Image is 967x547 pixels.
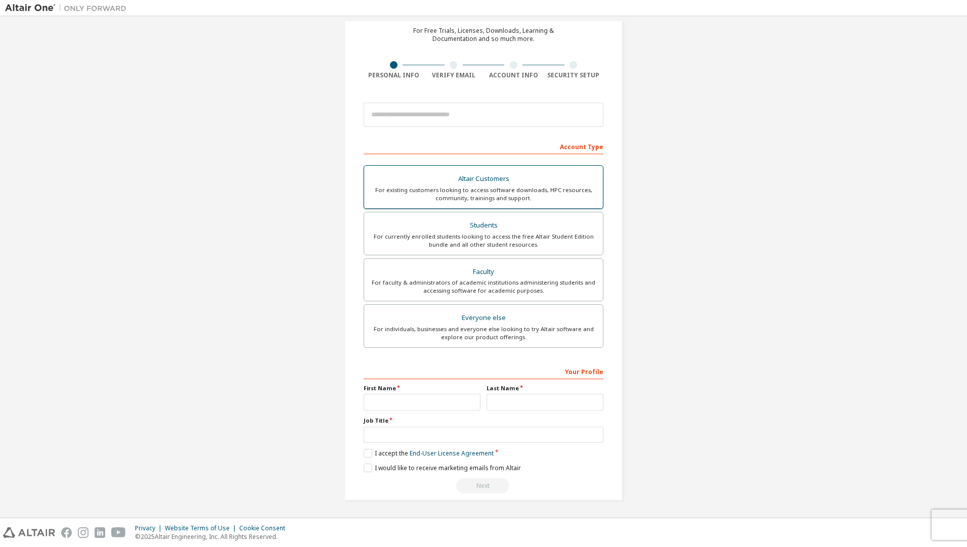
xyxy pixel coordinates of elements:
label: Job Title [364,417,603,425]
a: End-User License Agreement [410,449,494,458]
div: Account Info [484,71,544,79]
img: youtube.svg [111,527,126,538]
div: Verify Email [424,71,484,79]
div: Students [370,218,597,233]
div: Security Setup [544,71,604,79]
div: For existing customers looking to access software downloads, HPC resources, community, trainings ... [370,186,597,202]
img: altair_logo.svg [3,527,55,538]
div: Privacy [135,524,165,532]
label: Last Name [487,384,603,392]
img: linkedin.svg [95,527,105,538]
div: For individuals, businesses and everyone else looking to try Altair software and explore our prod... [370,325,597,341]
img: instagram.svg [78,527,89,538]
img: Altair One [5,3,131,13]
div: For currently enrolled students looking to access the free Altair Student Edition bundle and all ... [370,233,597,249]
div: Faculty [370,265,597,279]
div: For Free Trials, Licenses, Downloads, Learning & Documentation and so much more. [413,27,554,43]
div: Cookie Consent [239,524,291,532]
div: Website Terms of Use [165,524,239,532]
div: Account Type [364,138,603,154]
div: Everyone else [370,311,597,325]
p: © 2025 Altair Engineering, Inc. All Rights Reserved. [135,532,291,541]
img: facebook.svg [61,527,72,538]
div: Altair Customers [370,172,597,186]
div: Your Profile [364,363,603,379]
label: I would like to receive marketing emails from Altair [364,464,521,472]
div: For faculty & administrators of academic institutions administering students and accessing softwa... [370,279,597,295]
div: Personal Info [364,71,424,79]
label: First Name [364,384,480,392]
label: I accept the [364,449,494,458]
div: Read and acccept EULA to continue [364,478,603,493]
